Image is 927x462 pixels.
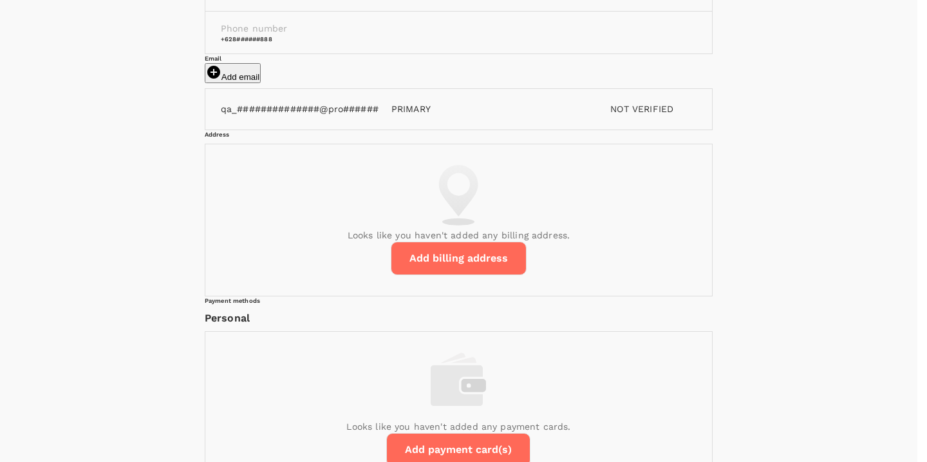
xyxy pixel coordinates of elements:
p: qa_##############@pro###### [221,102,379,115]
p: Phone number [221,22,697,35]
h6: +628######888 [221,35,697,43]
p: Looks like you haven't added any billing address. [348,229,570,242]
h6: Payment methods [205,296,713,305]
p: Looks like you haven't added any payment cards. [346,420,570,433]
img: payment [431,352,486,407]
button: Add billing address [391,242,527,275]
p: Personal [205,311,713,326]
span: Not verified [610,104,673,114]
img: billing [438,165,478,226]
h6: Email [205,54,713,63]
span: PRIMARY [384,104,438,114]
div: Address [205,130,713,139]
button: Add email [205,63,261,83]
